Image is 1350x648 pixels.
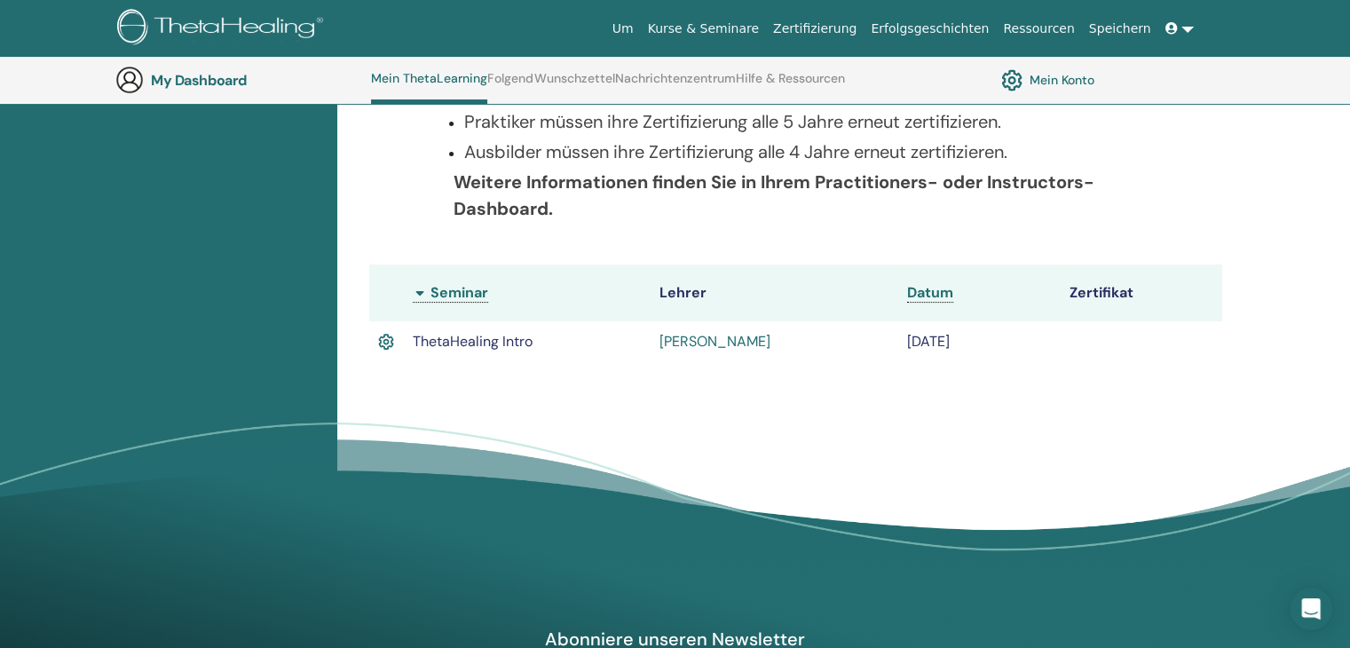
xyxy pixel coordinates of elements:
[117,9,329,49] img: logo.png
[464,138,1149,165] p: Ausbilder müssen ihre Zertifizierung alle 4 Jahre erneut zertifizieren.
[864,12,996,45] a: Erfolgsgeschichten
[615,71,736,99] a: Nachrichtenzentrum
[907,283,953,303] a: Datum
[1290,588,1332,630] div: Open Intercom Messenger
[1001,65,1022,95] img: cog.svg
[907,283,953,302] span: Datum
[736,71,845,99] a: Hilfe & Ressourcen
[454,170,1094,220] b: Weitere Informationen finden Sie in Ihrem Practitioners- oder Instructors-Dashboard.
[151,72,328,89] h3: My Dashboard
[898,321,1061,362] td: [DATE]
[413,332,533,351] span: ThetaHealing Intro
[487,71,533,99] a: Folgend
[534,71,615,99] a: Wunschzettel
[464,108,1149,135] p: Praktiker müssen ihre Zertifizierung alle 5 Jahre erneut zertifizieren.
[659,332,770,351] a: [PERSON_NAME]
[651,265,898,321] th: Lehrer
[371,71,487,104] a: Mein ThetaLearning
[1001,65,1094,95] a: Mein Konto
[115,66,144,94] img: generic-user-icon.jpg
[996,12,1081,45] a: Ressourcen
[766,12,864,45] a: Zertifizierung
[641,12,766,45] a: Kurse & Seminare
[605,12,641,45] a: Um
[1082,12,1158,45] a: Speichern
[1060,265,1222,321] th: Zertifikat
[378,330,394,353] img: Active Certificate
